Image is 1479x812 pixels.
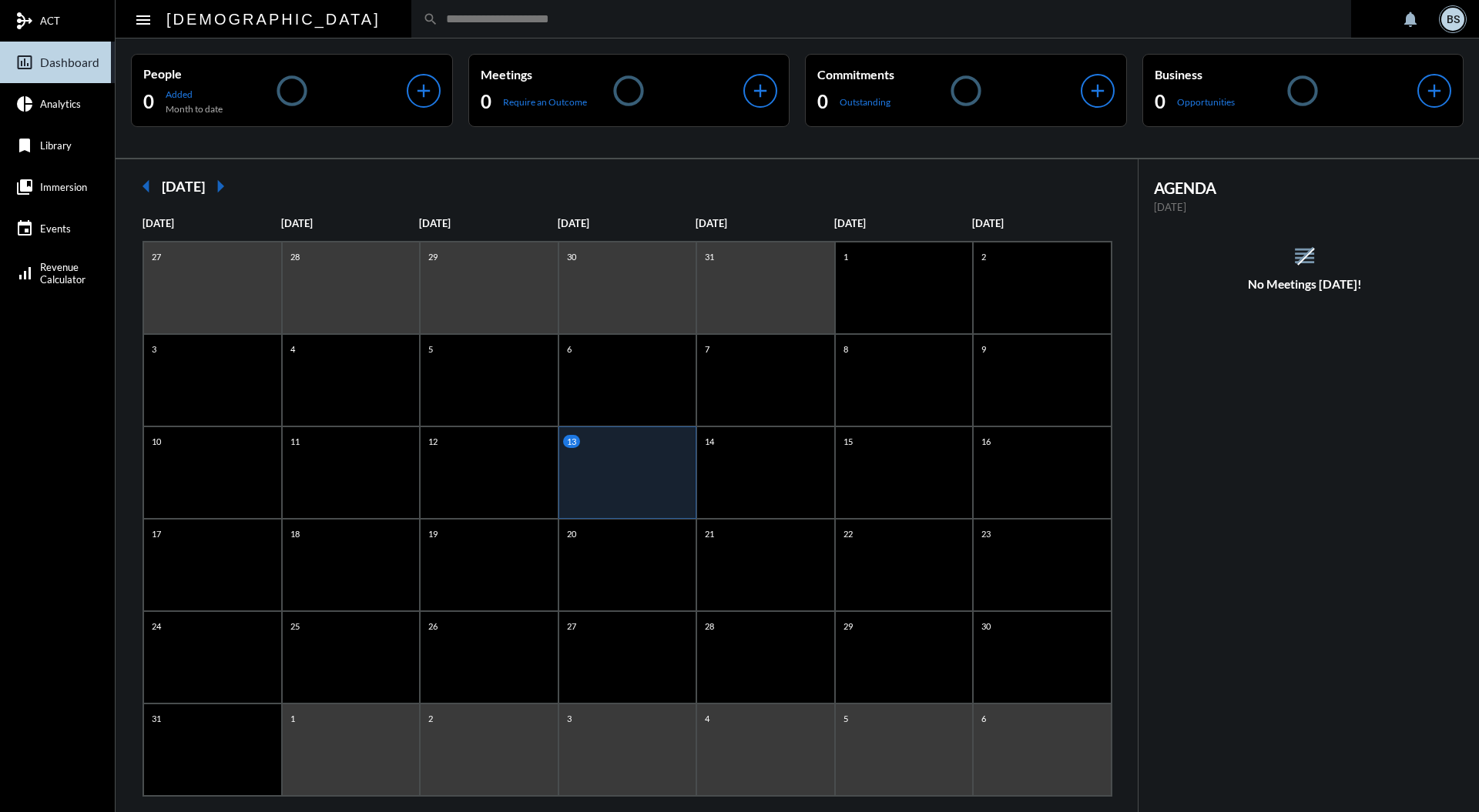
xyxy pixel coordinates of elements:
[134,11,153,29] mat-icon: Side nav toggle icon
[424,250,441,263] p: 29
[840,250,852,263] p: 1
[40,261,86,286] span: Revenue Calculator
[701,435,718,448] p: 14
[972,217,1111,229] p: [DATE]
[424,435,441,448] p: 12
[15,95,34,113] mat-icon: pie_chart
[287,527,304,540] p: 18
[978,435,994,448] p: 16
[558,217,696,229] p: [DATE]
[148,343,160,356] p: 3
[696,217,834,229] p: [DATE]
[40,55,99,69] span: Dashboard
[40,15,60,27] span: ACT
[424,712,437,725] p: 2
[701,527,718,540] p: 21
[834,217,973,229] p: [DATE]
[15,264,34,282] mat-icon: signal_cellular_alt
[978,712,990,725] p: 6
[563,620,580,633] p: 27
[424,527,441,540] p: 19
[563,527,580,540] p: 20
[15,136,34,155] mat-icon: bookmark
[701,250,718,263] p: 31
[15,53,34,72] mat-icon: insert_chart_outlined
[143,217,281,229] p: [DATE]
[563,435,580,448] p: 13
[701,343,713,356] p: 7
[40,139,72,152] span: Library
[287,712,299,725] p: 1
[1401,10,1420,28] mat-icon: notifications
[840,620,857,633] p: 29
[148,620,165,633] p: 24
[840,343,852,356] p: 8
[205,171,236,202] mat-icon: arrow_right
[701,712,713,725] p: 4
[424,343,437,356] p: 5
[840,435,857,448] p: 15
[148,712,165,725] p: 31
[287,343,299,356] p: 4
[148,250,165,263] p: 27
[424,620,441,633] p: 26
[1154,201,1457,213] p: [DATE]
[701,620,718,633] p: 28
[15,219,34,238] mat-icon: event
[978,620,994,633] p: 30
[131,171,162,202] mat-icon: arrow_left
[1441,8,1464,31] div: BS
[978,250,990,263] p: 2
[840,527,857,540] p: 22
[148,435,165,448] p: 10
[423,12,438,27] mat-icon: search
[128,4,159,35] button: Toggle sidenav
[978,527,994,540] p: 23
[978,343,990,356] p: 9
[1139,277,1472,291] h5: No Meetings [DATE]!
[563,343,575,356] p: 6
[148,527,165,540] p: 17
[40,222,71,235] span: Events
[15,12,34,30] mat-icon: mediation
[166,7,381,32] h2: [DEMOGRAPHIC_DATA]
[162,178,205,195] h2: [DATE]
[563,712,575,725] p: 3
[563,250,580,263] p: 30
[419,217,558,229] p: [DATE]
[1292,243,1317,269] mat-icon: reorder
[840,712,852,725] p: 5
[40,98,81,110] span: Analytics
[1154,179,1457,197] h2: AGENDA
[281,217,420,229] p: [DATE]
[287,250,304,263] p: 28
[15,178,34,196] mat-icon: collections_bookmark
[287,435,304,448] p: 11
[40,181,87,193] span: Immersion
[287,620,304,633] p: 25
